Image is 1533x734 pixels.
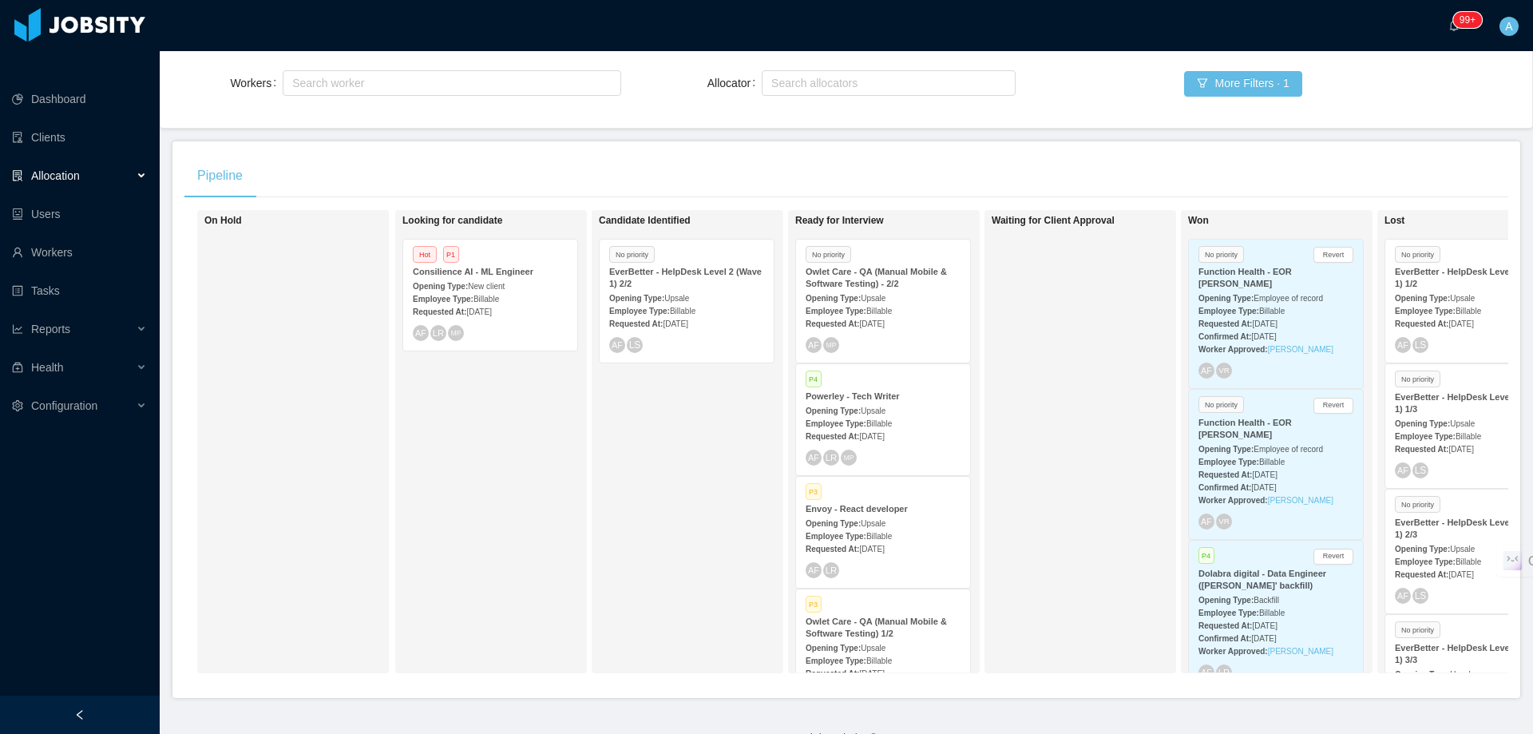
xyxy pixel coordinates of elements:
a: icon: userWorkers [12,236,147,268]
span: [DATE] [1252,319,1277,328]
i: icon: solution [12,170,23,181]
span: P3 [806,483,822,500]
strong: Opening Type: [806,294,861,303]
strong: Employee Type: [1198,458,1259,466]
i: icon: left [74,709,85,720]
div: Search worker [292,75,596,91]
strong: Employee Type: [413,295,473,304]
strong: Opening Type: [1198,445,1254,454]
a: icon: profileTasks [12,275,147,307]
strong: Opening Type: [1395,545,1450,553]
strong: Opening Type: [806,407,861,415]
span: MP [826,341,836,348]
span: Billable [866,307,892,315]
strong: Employee Type: [806,307,866,315]
h1: Looking for candidate [402,215,626,227]
span: AF [1201,517,1212,526]
span: Upsale [1450,294,1475,303]
strong: Employee Type: [806,419,866,428]
strong: Opening Type: [1198,596,1254,605]
strong: Employee Type: [1395,307,1456,315]
strong: Requested At: [1395,319,1448,328]
span: Configuration [31,399,97,412]
span: Upsale [861,519,885,528]
span: New client [468,282,505,291]
span: LR [433,327,445,338]
strong: Dolabra digital - Data Engineer ([PERSON_NAME]' backfill) [1198,569,1326,590]
span: Upsale [861,644,885,653]
span: Health [31,361,63,374]
a: icon: pie-chartDashboard [12,83,147,115]
span: LS [629,339,641,350]
span: LS [1415,465,1427,475]
a: icon: auditClients [12,121,147,153]
input: Allocator [766,73,775,93]
span: Upsale [861,407,885,415]
button: icon: filterMore Filters · 1 [1184,71,1301,97]
h1: Ready for Interview [795,215,1019,227]
span: P4 [806,371,822,387]
strong: Worker Approved: [1198,496,1268,505]
span: Billable [866,657,892,665]
span: A [1505,17,1512,36]
span: Billable [866,532,892,541]
span: Billable [670,307,695,315]
span: No priority [1395,371,1440,387]
span: AF [1397,466,1408,475]
strong: Employee Type: [1198,609,1259,617]
strong: Owlet Care - QA (Manual Mobile & Software Testing) - 2/2 [806,267,947,288]
h1: Won [1188,215,1412,227]
strong: Employee Type: [806,657,866,665]
span: No priority [1395,246,1440,263]
span: Billable [1456,557,1481,566]
strong: Employee Type: [1198,307,1259,315]
strong: Confirmed At: [1198,634,1251,643]
span: No priority [806,246,851,263]
span: Hot [413,246,437,263]
span: P1 [443,246,459,263]
span: No priority [1395,496,1440,513]
span: No priority [1198,246,1244,263]
span: AF [808,565,819,575]
h1: On Hold [204,215,428,227]
div: Pipeline [184,153,255,198]
strong: Opening Type: [1395,670,1450,679]
h1: Waiting for Client Approval [992,215,1215,227]
strong: Opening Type: [609,294,664,303]
span: [DATE] [1448,570,1473,579]
strong: Confirmed At: [1198,332,1251,341]
a: [PERSON_NAME] [1268,345,1333,354]
span: AF [808,340,819,350]
span: Reports [31,323,70,335]
span: Upsale [861,294,885,303]
strong: Requested At: [413,307,466,316]
strong: Requested At: [1198,319,1252,328]
input: Workers [287,73,296,93]
span: AF [1397,340,1408,350]
span: No priority [609,246,655,263]
a: icon: robotUsers [12,198,147,230]
span: Upsale [1450,545,1475,553]
span: Billable [866,419,892,428]
span: Upsale [1450,419,1475,428]
strong: EverBetter - HelpDesk Level 2 (Wave 1) 2/2 [609,267,762,288]
button: Revert [1313,247,1353,263]
button: Revert [1313,549,1353,565]
strong: Consilience AI - ML Engineer [413,267,533,276]
span: Upsale [664,294,689,303]
strong: Employee Type: [1395,432,1456,441]
span: Upsale [1450,670,1475,679]
span: [DATE] [466,307,491,316]
strong: Opening Type: [806,644,861,653]
span: AF [1397,591,1408,601]
span: AF [612,340,623,350]
strong: Requested At: [806,432,859,441]
span: No priority [1395,621,1440,638]
span: Billable [1456,432,1481,441]
strong: Worker Approved: [1198,345,1268,354]
span: [DATE] [1448,445,1473,454]
span: P3 [806,596,822,613]
span: [DATE] [859,669,884,678]
span: [DATE] [859,432,884,441]
strong: Opening Type: [806,519,861,528]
